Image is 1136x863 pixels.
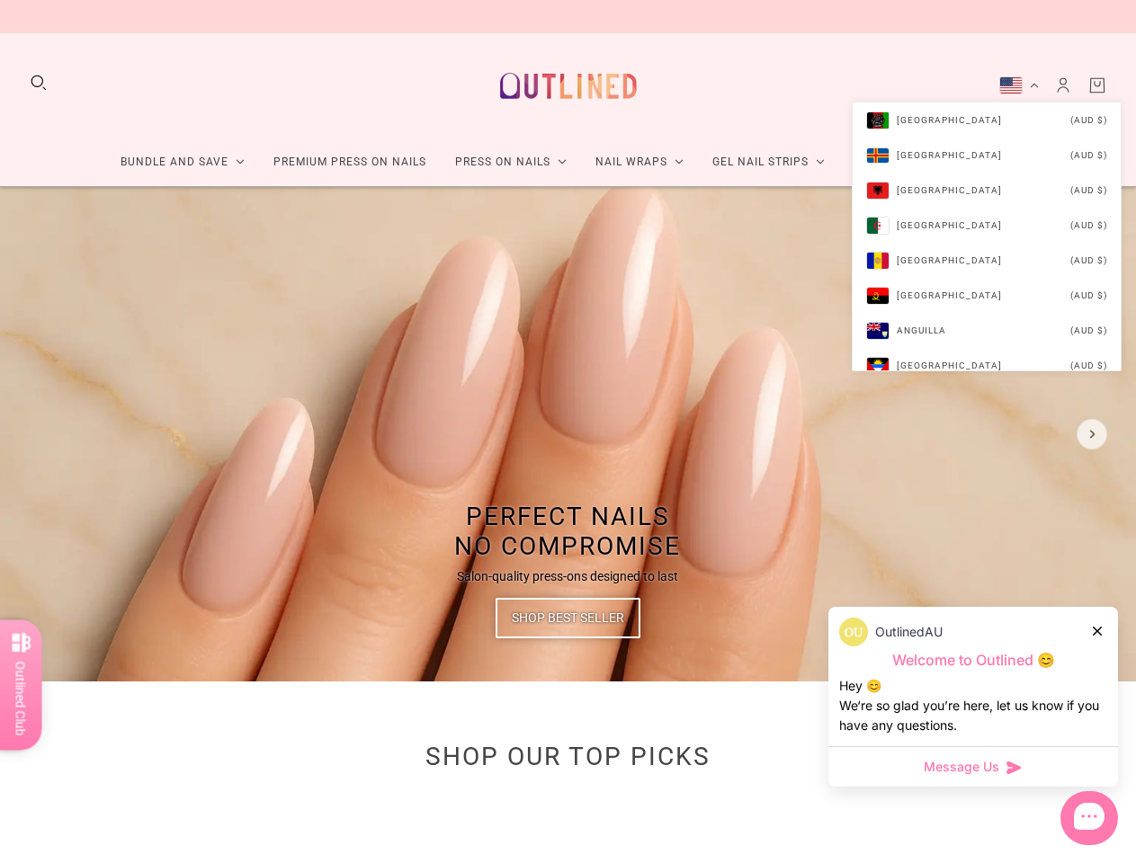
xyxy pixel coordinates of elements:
a: Shop Best Seller [496,598,640,638]
a: Cart [1087,76,1107,95]
p: (AUD $) [1070,356,1107,375]
a: Nail Wraps [581,138,698,186]
span: Shop Best Seller [512,598,624,638]
a: Account [1053,76,1073,95]
p: (AUD $) [1070,181,1107,200]
button: United States [999,76,1039,94]
button: Search [29,73,49,93]
span: Perfect Nails No Compromise [454,501,681,561]
a: Gel Nail Strips [698,138,839,186]
p: Salon-quality press-ons designed to last [457,567,678,586]
p: (AUD $) [1070,111,1107,129]
a: Shop Our Top Picks [425,741,711,770]
p: OutlinedAU [875,622,943,642]
a: Premium Press On Nails [259,138,441,186]
img: data:image/png;base64,iVBORw0KGgoAAAANSUhEUgAAACQAAAAkCAYAAADhAJiYAAAAAXNSR0IArs4c6QAAAW5JREFUWEd... [839,618,868,646]
p: (AUD $) [1070,146,1107,165]
p: (AUD $) [1070,321,1107,340]
a: Bundle and Save [106,138,259,186]
p: (AUD $) [1070,251,1107,270]
div: Hey 😊 We‘re so glad you’re here, let us know if you have any questions. [839,676,1107,735]
a: Accessories [839,138,947,186]
a: Press On Nails [441,138,581,186]
p: Welcome to Outlined 😊 [839,651,1107,670]
span: Message Us [924,758,999,776]
a: Outlined [489,48,648,124]
p: (AUD $) [1070,286,1107,305]
p: (AUD $) [1070,216,1107,235]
